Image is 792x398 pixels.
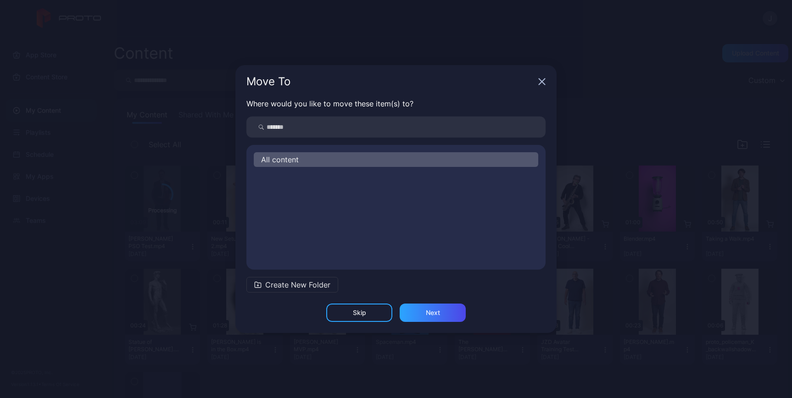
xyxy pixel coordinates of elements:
button: Next [400,304,466,322]
div: Next [426,309,440,316]
p: Where would you like to move these item(s) to? [246,98,546,109]
span: Create New Folder [265,279,330,290]
button: Create New Folder [246,277,338,293]
div: Move To [246,76,535,87]
span: All content [261,154,299,165]
button: Skip [326,304,392,322]
div: Skip [353,309,366,316]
